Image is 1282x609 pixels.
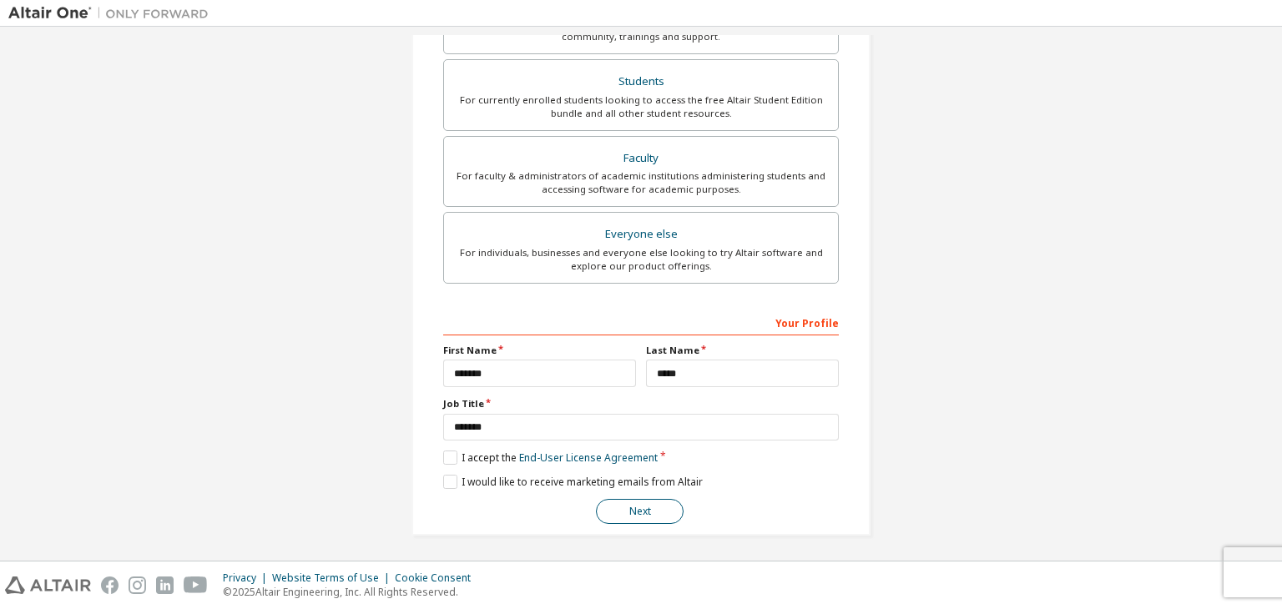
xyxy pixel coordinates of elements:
[395,571,481,585] div: Cookie Consent
[156,576,174,594] img: linkedin.svg
[454,93,828,120] div: For currently enrolled students looking to access the free Altair Student Edition bundle and all ...
[443,397,839,410] label: Job Title
[8,5,217,22] img: Altair One
[101,576,119,594] img: facebook.svg
[5,576,91,594] img: altair_logo.svg
[519,450,658,465] a: End-User License Agreement
[454,70,828,93] div: Students
[454,223,828,246] div: Everyone else
[443,309,839,335] div: Your Profile
[443,475,703,489] label: I would like to receive marketing emails from Altair
[223,571,272,585] div: Privacy
[596,499,684,524] button: Next
[272,571,395,585] div: Website Terms of Use
[454,246,828,273] div: For individuals, businesses and everyone else looking to try Altair software and explore our prod...
[223,585,481,599] p: © 2025 Altair Engineering, Inc. All Rights Reserved.
[454,147,828,170] div: Faculty
[454,169,828,196] div: For faculty & administrators of academic institutions administering students and accessing softwa...
[646,344,839,357] label: Last Name
[443,344,636,357] label: First Name
[443,450,658,465] label: I accept the
[129,576,146,594] img: instagram.svg
[184,576,208,594] img: youtube.svg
